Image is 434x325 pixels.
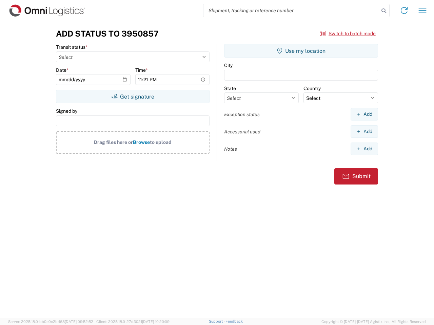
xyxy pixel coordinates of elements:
[133,139,150,145] span: Browse
[351,108,378,121] button: Add
[203,4,379,17] input: Shipment, tracking or reference number
[56,108,77,114] label: Signed by
[224,146,237,152] label: Notes
[142,320,170,324] span: [DATE] 10:20:09
[320,28,376,39] button: Switch to batch mode
[65,320,93,324] span: [DATE] 09:52:52
[150,139,172,145] span: to upload
[224,62,233,68] label: City
[351,143,378,155] button: Add
[56,44,87,50] label: Transit status
[224,85,236,91] label: State
[135,67,148,73] label: Time
[96,320,170,324] span: Client: 2025.18.0-27d3021
[224,129,260,135] label: Accessorial used
[224,111,260,117] label: Exception status
[334,168,378,185] button: Submit
[56,29,159,39] h3: Add Status to 3950857
[8,320,93,324] span: Server: 2025.18.0-bb0e0c2bd68
[56,67,68,73] label: Date
[351,125,378,138] button: Add
[56,90,210,103] button: Get signature
[225,319,243,323] a: Feedback
[94,139,133,145] span: Drag files here or
[321,319,426,325] span: Copyright © [DATE]-[DATE] Agistix Inc., All Rights Reserved
[224,44,378,58] button: Use my location
[303,85,321,91] label: Country
[209,319,226,323] a: Support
